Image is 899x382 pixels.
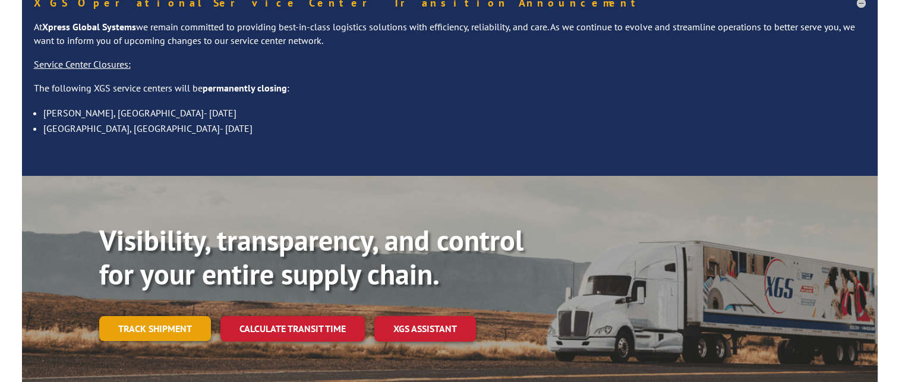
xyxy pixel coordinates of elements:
[42,21,136,33] strong: Xpress Global Systems
[99,316,211,341] a: Track shipment
[34,58,131,70] u: Service Center Closures:
[43,105,866,121] li: [PERSON_NAME], [GEOGRAPHIC_DATA]- [DATE]
[220,316,365,342] a: Calculate transit time
[34,20,866,58] p: At we remain committed to providing best-in-class logistics solutions with efficiency, reliabilit...
[99,222,523,293] b: Visibility, transparency, and control for your entire supply chain.
[43,121,866,136] li: [GEOGRAPHIC_DATA], [GEOGRAPHIC_DATA]- [DATE]
[203,82,287,94] strong: permanently closing
[34,81,866,105] p: The following XGS service centers will be :
[374,316,476,342] a: XGS ASSISTANT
